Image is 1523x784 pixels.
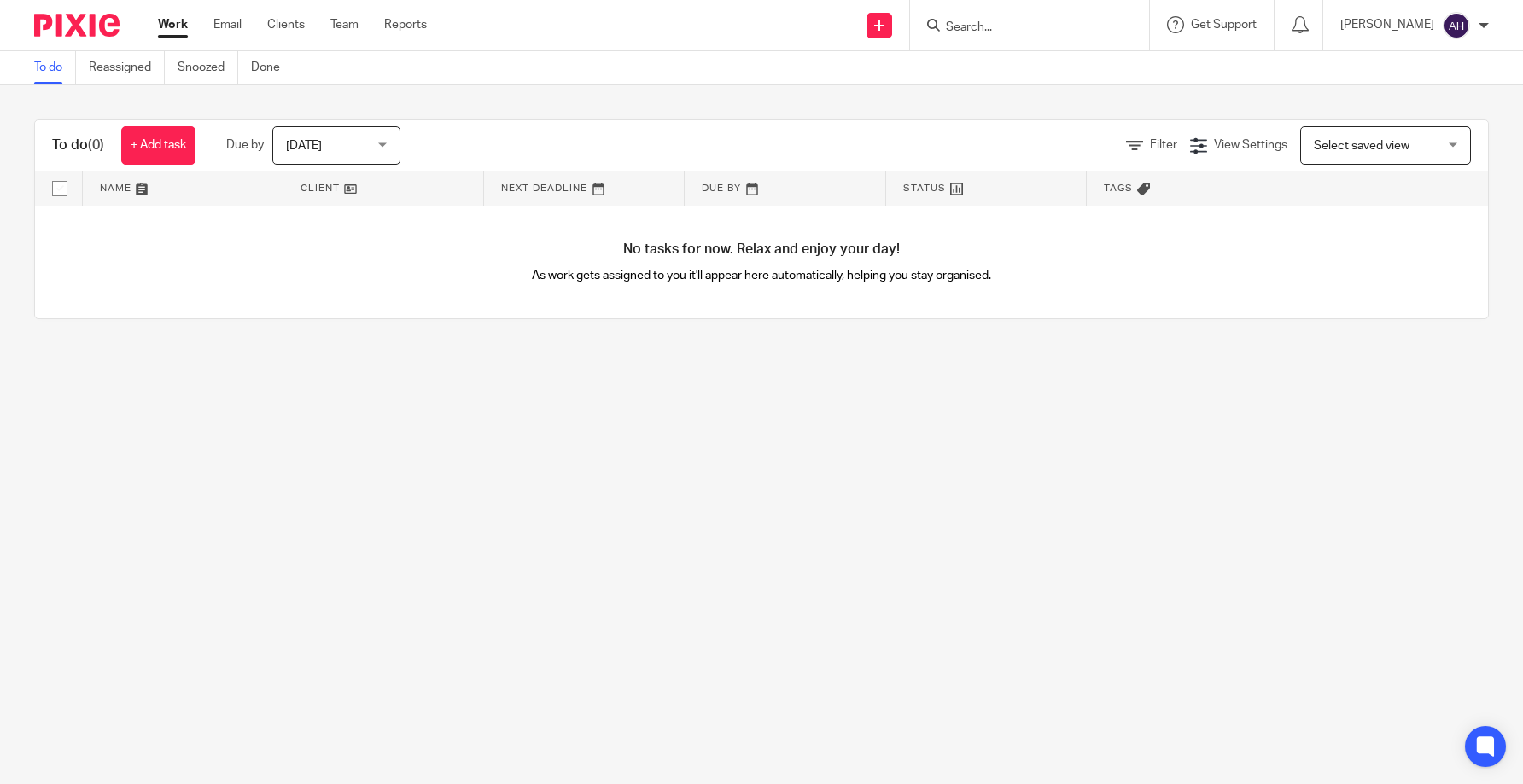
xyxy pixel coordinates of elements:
[158,16,188,33] a: Work
[35,241,1488,258] h4: No tasks for now. Relax and enjoy your day!
[1443,12,1470,39] img: svg%3E
[226,136,264,154] p: Due by
[52,136,104,154] h1: To do
[34,14,120,37] img: Pixie
[251,51,293,84] a: Done
[88,138,104,152] span: (0)
[1104,183,1133,193] span: Tags
[213,16,242,33] a: Email
[1314,140,1409,152] span: Select saved view
[1150,139,1177,151] span: Filter
[121,126,195,165] a: + Add task
[89,51,165,84] a: Reassigned
[178,51,238,84] a: Snoozed
[399,267,1125,284] p: As work gets assigned to you it'll appear here automatically, helping you stay organised.
[330,16,359,33] a: Team
[286,140,322,152] span: [DATE]
[384,16,427,33] a: Reports
[1340,16,1434,33] p: [PERSON_NAME]
[34,51,76,84] a: To do
[1214,139,1287,151] span: View Settings
[267,16,305,33] a: Clients
[944,20,1098,36] input: Search
[1191,19,1257,31] span: Get Support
